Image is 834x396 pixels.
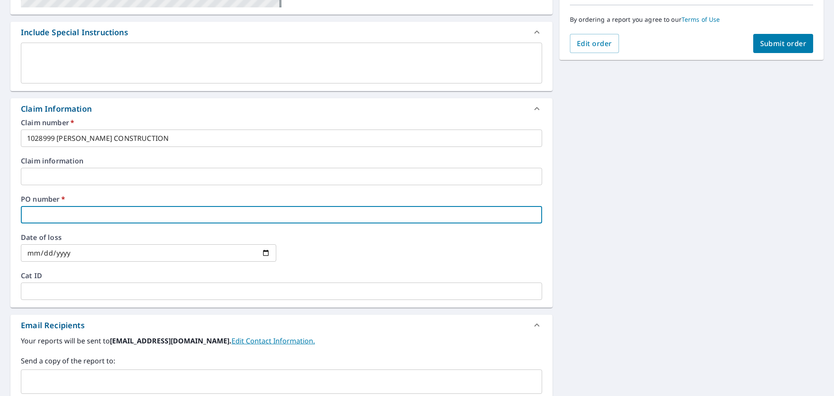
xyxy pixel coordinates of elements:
div: Email Recipients [21,319,85,331]
div: Claim Information [10,98,553,119]
label: Cat ID [21,272,542,279]
div: Email Recipients [10,315,553,336]
div: Include Special Instructions [10,22,553,43]
span: Edit order [577,39,612,48]
a: Terms of Use [682,15,720,23]
div: Include Special Instructions [21,27,128,38]
label: PO number [21,196,542,203]
label: Claim information [21,157,542,164]
b: [EMAIL_ADDRESS][DOMAIN_NAME]. [110,336,232,346]
label: Send a copy of the report to: [21,356,542,366]
button: Edit order [570,34,619,53]
label: Date of loss [21,234,276,241]
p: By ordering a report you agree to our [570,16,813,23]
label: Claim number [21,119,542,126]
span: Submit order [760,39,807,48]
a: EditContactInfo [232,336,315,346]
label: Your reports will be sent to [21,336,542,346]
div: Claim Information [21,103,92,115]
button: Submit order [753,34,814,53]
